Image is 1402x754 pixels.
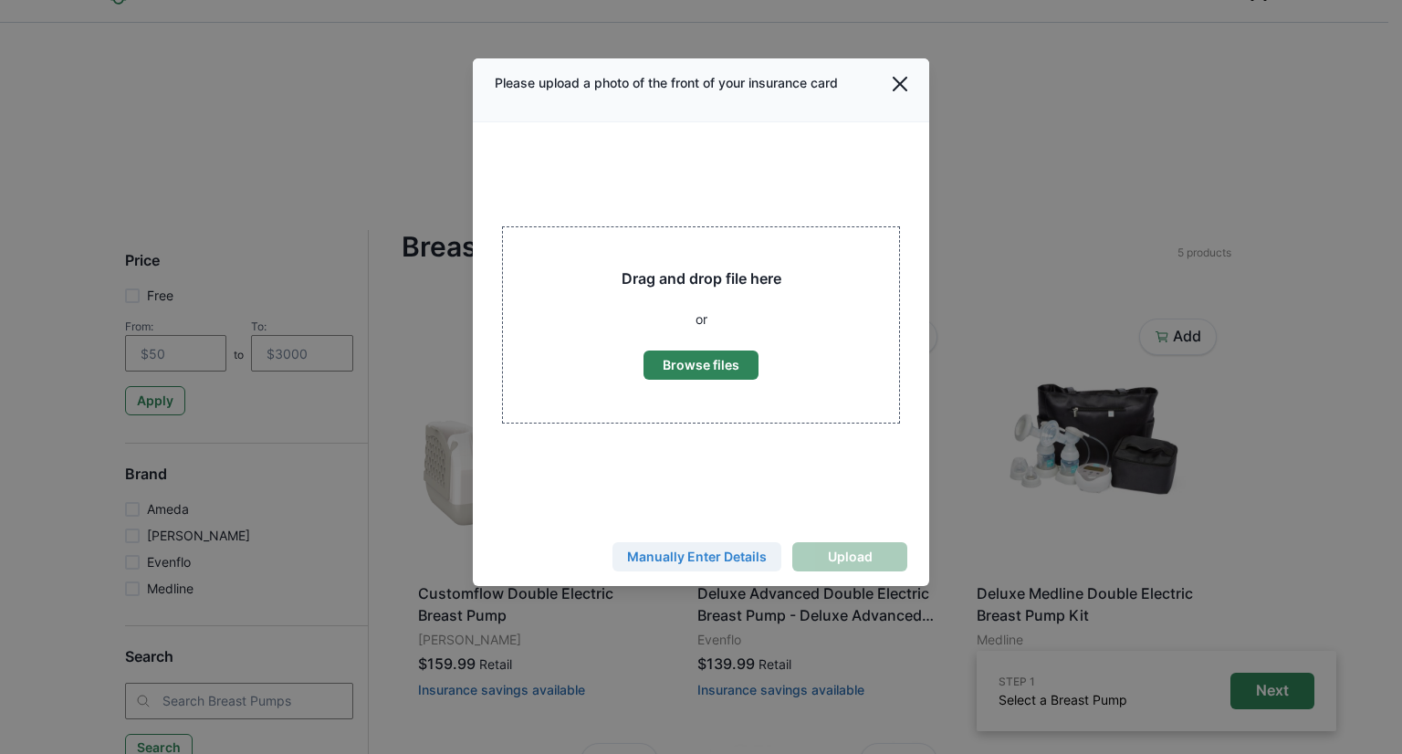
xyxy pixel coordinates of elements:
button: Upload [792,542,907,571]
button: Close [882,66,918,102]
button: Browse files [643,351,759,380]
header: Please upload a photo of the front of your insurance card [473,58,929,122]
button: Manually Enter Details [612,542,781,571]
h2: Drag and drop file here [622,270,781,288]
p: or [696,309,707,329]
